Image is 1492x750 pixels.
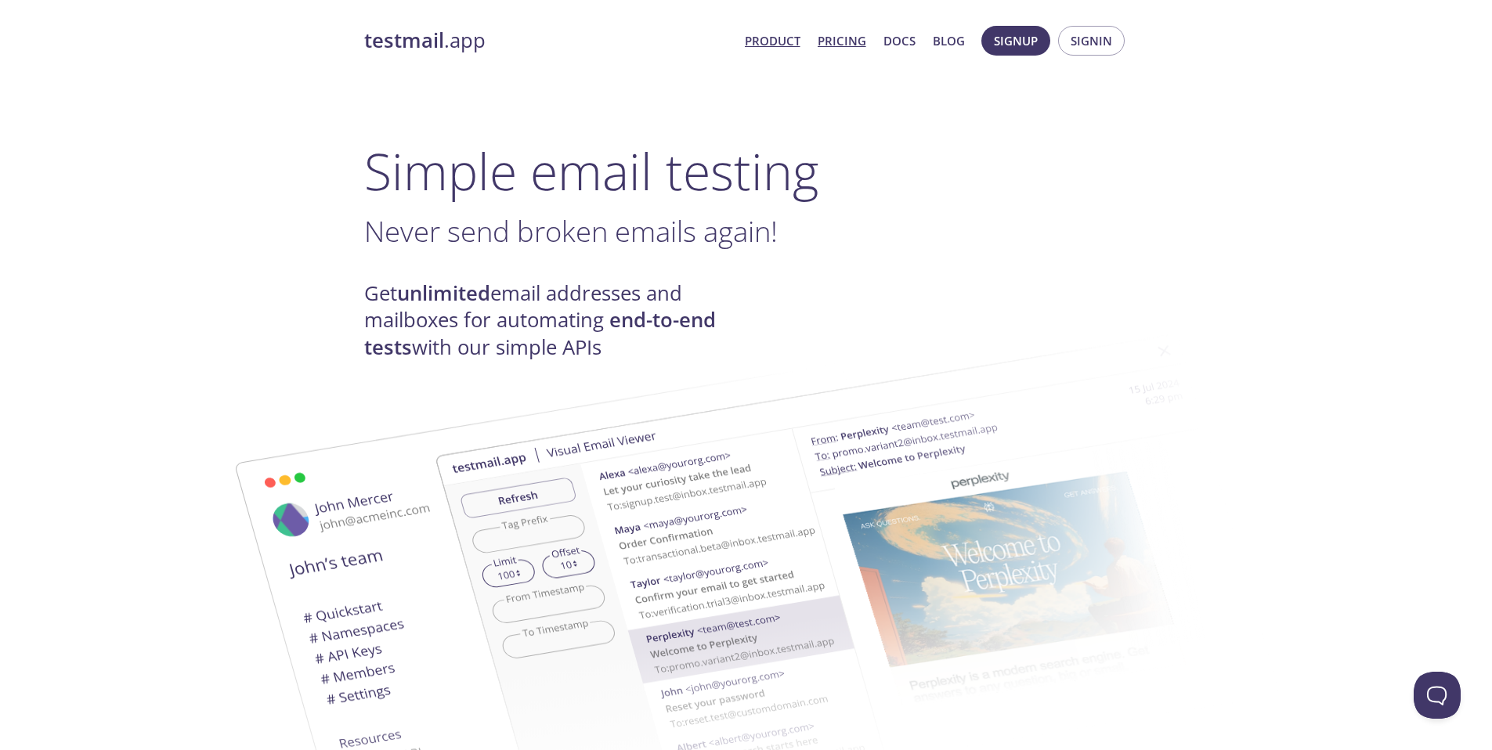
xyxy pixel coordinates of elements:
[364,27,444,54] strong: testmail
[1058,26,1125,56] button: Signin
[883,31,916,51] a: Docs
[364,211,778,251] span: Never send broken emails again!
[364,141,1129,201] h1: Simple email testing
[994,31,1038,51] span: Signup
[981,26,1050,56] button: Signup
[364,306,716,360] strong: end-to-end tests
[1071,31,1112,51] span: Signin
[364,280,746,361] h4: Get email addresses and mailboxes for automating with our simple APIs
[397,279,490,307] strong: unlimited
[364,27,732,54] a: testmail.app
[818,31,866,51] a: Pricing
[933,31,965,51] a: Blog
[745,31,800,51] a: Product
[1414,672,1461,719] iframe: Help Scout Beacon - Open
